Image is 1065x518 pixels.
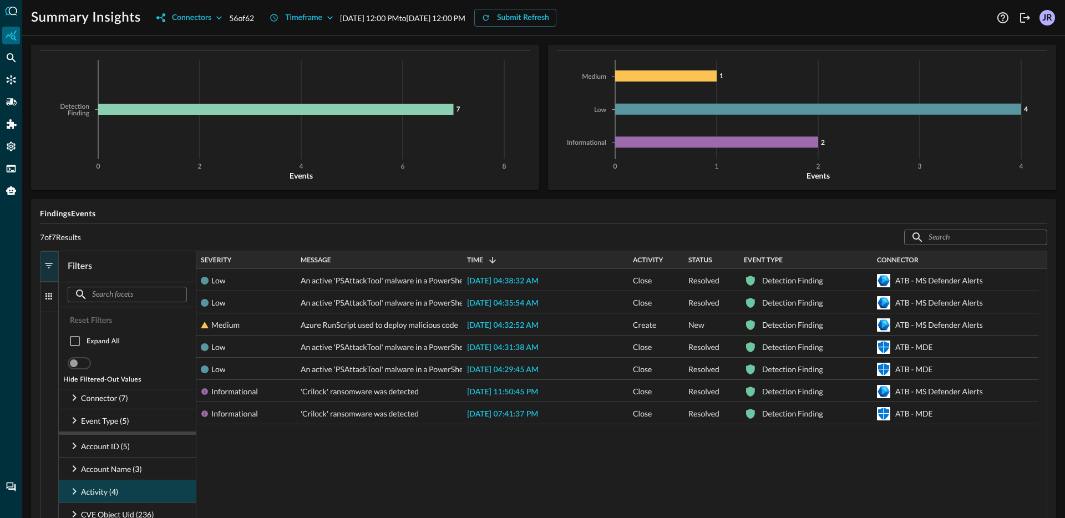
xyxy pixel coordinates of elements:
span: New [688,314,704,336]
button: Submit Refresh [474,9,556,27]
span: Event Type [744,256,783,264]
span: [DATE] 04:32:52 AM [467,322,539,329]
input: Search [929,227,1022,247]
button: Help [994,9,1012,27]
tspan: Events [807,171,830,180]
div: ATB - MS Defender Alerts [895,314,983,336]
svg: Microsoft Graph API - Security [877,296,890,309]
span: [DATE] 04:38:32 AM [467,277,539,285]
div: Low [211,270,225,292]
div: ATB - MDE [895,358,933,380]
div: Connector (7) [59,387,196,409]
span: Resolved [688,270,719,292]
div: ATB - MDE [895,336,933,358]
div: Detection Finding [762,292,823,314]
tspan: 1 [715,164,719,170]
span: Activity [633,256,663,264]
span: Connector [877,256,919,264]
div: Connectors [2,71,20,89]
span: An active 'PSAttackTool' malware in a PowerShell script was prevented from executing via AMSI [301,336,623,358]
h4: Filters [59,260,196,282]
span: Resolved [688,380,719,403]
svg: Microsoft Defender for Endpoint [877,341,890,354]
button: Connectors [150,9,229,27]
tspan: 6 [401,164,405,170]
svg: Microsoft Graph API - Security [877,318,890,332]
div: Submit Refresh [497,11,549,25]
span: Expand All [87,338,120,345]
tspan: Low [594,107,607,114]
tspan: Events [290,171,313,180]
button: Timeframe [263,9,340,27]
div: Summary Insights [2,27,20,44]
div: FSQL [2,160,20,177]
span: Status [688,256,712,264]
tspan: Detection [60,104,89,110]
div: Low [211,336,225,358]
div: Settings [2,138,20,155]
div: Addons [3,115,21,133]
tspan: Finding [68,110,90,117]
tspan: 2 [198,164,202,170]
div: Low [211,358,225,380]
span: Message [301,256,331,264]
span: [DATE] 04:29:45 AM [467,366,539,374]
tspan: 0 [97,164,100,170]
tspan: 4 [300,164,303,170]
div: Account ID (5) [59,435,196,457]
span: Create [633,314,656,336]
span: [DATE] 07:41:37 PM [467,410,538,418]
div: Detection Finding [762,358,823,380]
div: Medium [211,314,240,336]
tspan: Informational [567,140,606,146]
div: Timeframe [285,11,322,25]
tspan: 4 [1020,164,1023,170]
h5: Findings Events [40,208,1047,219]
tspan: Medium [582,74,606,80]
span: [DATE] 04:31:38 AM [467,344,539,352]
h1: Summary Insights [31,9,141,27]
input: Search facets [92,284,161,304]
span: Close [633,270,652,292]
button: Logout [1016,9,1034,27]
div: Detection Finding [762,403,823,425]
p: 56 of 62 [229,12,254,24]
div: Query Agent [2,182,20,200]
div: Informational [211,403,258,425]
div: JR [1039,10,1055,26]
p: Activity (4) [81,486,118,497]
div: Activity (4) [59,480,196,502]
span: Resolved [688,336,719,358]
div: Pipelines [2,93,20,111]
svg: Microsoft Graph API - Security [877,385,890,398]
div: Event Type (5) [59,409,196,431]
tspan: 1 [719,72,723,80]
tspan: 0 [613,164,617,170]
span: [DATE] 04:35:54 AM [467,299,539,307]
span: Resolved [688,358,719,380]
svg: Microsoft Defender for Endpoint [877,363,890,376]
div: Informational [211,380,258,403]
span: Close [633,292,652,314]
div: Federated Search [2,49,20,67]
tspan: 8 [503,164,506,170]
span: Resolved [688,292,719,314]
tspan: 2 [816,164,820,170]
svg: Microsoft Graph API - Security [877,274,890,287]
div: Detection Finding [762,270,823,292]
span: 'Crilock' ransomware was detected [301,380,419,403]
div: Connectors [172,11,211,25]
span: An active 'PSAttackTool' malware in a PowerShell script was prevented from executing via AMSI [301,358,623,380]
span: [DATE] 11:50:45 PM [467,388,538,396]
p: 7 of 7 Results [40,232,81,242]
span: Hide Filtered-Out Values [63,377,141,383]
span: Close [633,336,652,358]
div: ATB - MS Defender Alerts [895,270,983,292]
span: 'Crilock' ransomware was detected [301,403,419,425]
tspan: 3 [918,164,922,170]
svg: Microsoft Defender for Endpoint [877,407,890,420]
p: Account ID (5) [81,440,130,452]
div: ATB - MS Defender Alerts [895,380,983,403]
div: ATB - MS Defender Alerts [895,292,983,314]
tspan: 2 [821,138,825,146]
